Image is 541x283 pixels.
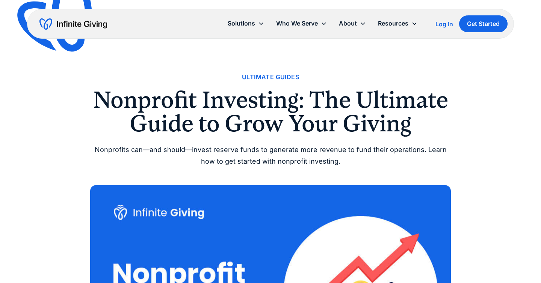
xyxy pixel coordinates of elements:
div: Resources [378,18,408,29]
a: Get Started [459,15,508,32]
div: Who We Serve [276,18,318,29]
div: Nonprofits can—and should—invest reserve funds to generate more revenue to fund their operations.... [90,144,451,167]
div: Solutions [222,15,270,32]
div: Log In [435,21,453,27]
div: About [339,18,357,29]
a: Ultimate Guides [242,72,299,82]
div: About [333,15,372,32]
a: home [39,18,107,30]
div: Resources [372,15,423,32]
div: Who We Serve [270,15,333,32]
a: Log In [435,20,453,29]
div: Solutions [228,18,255,29]
h1: Nonprofit Investing: The Ultimate Guide to Grow Your Giving [90,88,451,135]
